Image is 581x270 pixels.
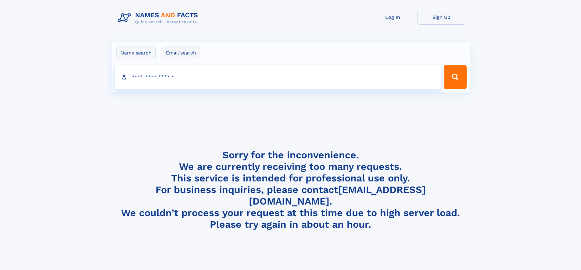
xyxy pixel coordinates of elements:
[115,65,441,89] input: search input
[117,47,156,59] label: Name search
[444,65,466,89] button: Search Button
[417,10,466,25] a: Sign Up
[368,10,417,25] a: Log In
[115,10,203,26] img: Logo Names and Facts
[162,47,200,59] label: Email search
[249,184,426,207] a: [EMAIL_ADDRESS][DOMAIN_NAME]
[115,149,466,230] h4: Sorry for the inconvenience. We are currently receiving too many requests. This service is intend...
